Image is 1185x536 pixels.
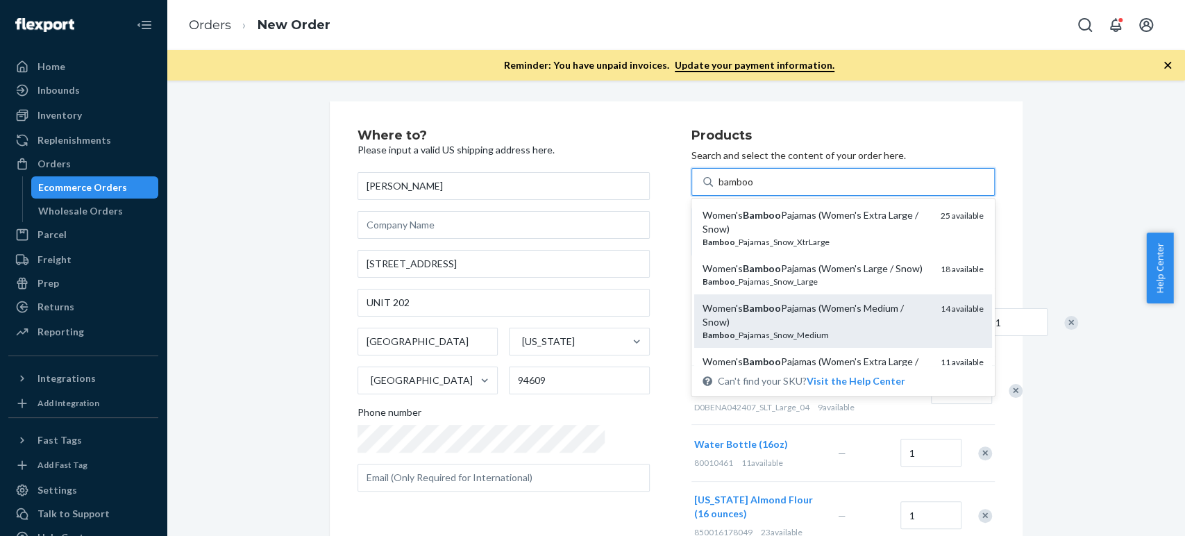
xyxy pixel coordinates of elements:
a: Update your payment information. [675,59,834,72]
span: Can't find your SKU? [718,374,905,388]
div: Talk to Support [37,507,110,521]
em: Bamboo [743,262,781,274]
div: [US_STATE] [522,335,575,349]
span: Water Bottle (16oz) [694,438,788,450]
div: Returns [37,300,74,314]
div: Prep [37,276,59,290]
button: Fast Tags [8,429,158,451]
span: D0BENA042407_SLT_Large_04 [694,402,809,412]
p: Reminder: You have unpaid invoices. [504,58,834,72]
span: 14 available [941,303,984,314]
button: Women'sBambooPajamas (Women's Extra Large / Snow)Bamboo_Pajamas_Snow_XtrLarge25 availableWomen'sB... [807,374,905,388]
ol: breadcrumbs [178,5,342,46]
div: Women's Pajamas (Women's Large / Snow) [703,262,930,276]
span: 25 available [941,210,984,221]
button: Help Center [1146,233,1173,303]
input: Women'sBambooPajamas (Women's Extra Large / Snow)Bamboo_Pajamas_Snow_XtrLarge25 availableWomen'sB... [718,175,755,189]
span: 80010461 [694,458,733,468]
img: Flexport logo [15,18,74,32]
div: Remove Item [1064,316,1078,330]
button: Open Search Box [1071,11,1099,39]
div: Women's Pajamas (Women's Extra Large / Slate) [703,355,930,383]
em: Bamboo [703,237,735,247]
button: Open notifications [1102,11,1129,39]
a: Inventory [8,104,158,126]
div: Freight [37,253,72,267]
p: Please input a valid US shipping address here. [358,143,650,157]
a: Add Fast Tag [8,457,158,474]
div: Women's Pajamas (Women's Extra Large / Snow) [703,208,930,236]
button: Open account menu [1132,11,1160,39]
span: 11 available [941,357,984,367]
a: Orders [189,17,231,33]
a: Inbounds [8,79,158,101]
input: Quantity [986,308,1048,336]
button: Water Bottle (16oz) [694,437,788,451]
div: Integrations [37,371,96,385]
button: [US_STATE] Almond Flour (16 ounces) [694,493,821,521]
div: _Pajamas_Snow_Large [703,276,930,287]
input: Email (Only Required for International) [358,464,650,492]
span: 11 available [741,458,783,468]
input: [US_STATE] [521,335,522,349]
a: Freight [8,249,158,271]
div: Add Fast Tag [37,459,87,471]
a: Reporting [8,321,158,343]
span: 18 available [941,264,984,274]
div: Remove Item [978,509,992,523]
input: Street Address 2 (Optional) [358,289,650,317]
input: Quantity [900,501,961,529]
span: Phone number [358,405,421,425]
span: — [838,447,846,459]
input: Street Address [358,250,650,278]
em: Bamboo [743,355,781,367]
a: Orders [8,153,158,175]
input: Quantity [900,439,961,467]
div: Orders [37,157,71,171]
input: First & Last Name [358,172,650,200]
div: Add Integration [37,397,99,409]
a: Ecommerce Orders [31,176,159,199]
div: Remove Item [1009,384,1023,398]
div: Reporting [37,325,84,339]
a: Parcel [8,224,158,246]
a: Settings [8,479,158,501]
div: Ecommerce Orders [38,181,127,194]
a: New Order [258,17,330,33]
div: [GEOGRAPHIC_DATA] [371,374,473,387]
div: Inbounds [37,83,80,97]
input: [GEOGRAPHIC_DATA] [369,374,371,387]
span: — [838,510,846,521]
a: Home [8,56,158,78]
div: _Pajamas_Snow_Medium [703,329,930,341]
h2: Where to? [358,129,650,143]
div: Home [37,60,65,74]
div: _Pajamas_Snow_XtrLarge [703,236,930,248]
button: Integrations [8,367,158,390]
span: [US_STATE] Almond Flour (16 ounces) [694,494,813,519]
div: Parcel [37,228,67,242]
h2: Products [691,129,995,143]
a: Wholesale Orders [31,200,159,222]
a: Returns [8,296,158,318]
span: 9 available [818,402,855,412]
div: Inventory [37,108,82,122]
div: Women's Pajamas (Women's Medium / Snow) [703,301,930,329]
div: Replenishments [37,133,111,147]
em: Bamboo [743,209,781,221]
em: Bamboo [703,330,735,340]
a: Prep [8,272,158,294]
button: Close Navigation [131,11,158,39]
a: Replenishments [8,129,158,151]
input: City [358,328,498,355]
a: Talk to Support [8,503,158,525]
div: Fast Tags [37,433,82,447]
input: ZIP Code [509,367,650,394]
em: Bamboo [743,302,781,314]
input: Company Name [358,211,650,239]
div: Settings [37,483,77,497]
div: Remove Item [978,446,992,460]
em: Bamboo [703,276,735,287]
div: Wholesale Orders [38,204,123,218]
